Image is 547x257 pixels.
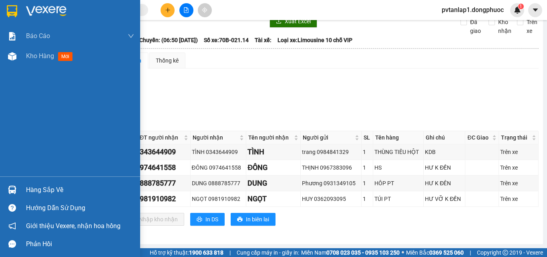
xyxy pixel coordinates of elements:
div: HƯ K ĐỀN [425,163,464,172]
span: Kho hàng [26,52,54,60]
div: HÔP PT [374,179,422,188]
button: aim [198,3,212,17]
td: NGỌT [246,191,301,207]
span: | [229,248,231,257]
span: caret-down [532,6,539,14]
td: ĐÔNG [246,160,301,176]
span: ----------------------------------------- [22,43,98,50]
span: down [128,33,134,39]
span: Hỗ trợ kỹ thuật: [150,248,223,257]
div: NGỌT [247,193,299,204]
span: printer [237,217,243,223]
span: message [8,240,16,248]
span: mới [58,52,72,61]
div: Phương 0931349105 [302,179,360,188]
div: 1 [363,148,372,156]
div: 1 [363,179,372,188]
div: THÙNG TIÊU HỘT [374,148,422,156]
div: 1 [363,163,372,172]
div: 0343644909 [136,146,189,158]
span: Xuất Excel [285,17,311,26]
img: warehouse-icon [8,52,16,61]
div: HƯ K ĐÊN [425,179,464,188]
div: 0974641558 [136,162,189,173]
span: Kho nhận [495,18,515,35]
div: 0888785777 [136,178,189,189]
button: plus [161,3,175,17]
span: notification [8,222,16,230]
span: Giới thiệu Vexere, nhận hoa hồng [26,221,121,231]
span: plus [165,7,171,13]
span: | [470,248,471,257]
span: Hotline: 19001152 [63,36,98,40]
div: THỊNH 0967383096 [302,163,360,172]
div: Trên xe [500,163,537,172]
span: In DS [205,215,218,224]
span: 06:57:43 [DATE] [18,58,49,63]
span: Người gửi [303,133,353,142]
img: icon-new-feature [514,6,521,14]
span: 1 [519,4,522,9]
th: Ghi chú [424,131,465,144]
span: ĐC Giao [467,133,491,142]
span: aim [202,7,207,13]
span: Tài xế: [255,36,271,45]
span: Miền Bắc [406,248,464,257]
span: Trên xe [523,18,541,35]
strong: 1900 633 818 [189,249,223,256]
div: KDB [425,148,464,156]
span: Cung cấp máy in - giấy in: [237,248,299,257]
td: DUNG [246,176,301,191]
div: Trên xe [500,194,537,203]
div: Trên xe [500,179,537,188]
div: TÌNH [247,146,299,158]
span: Trạng thái [501,133,530,142]
span: In biên lai [246,215,269,224]
button: downloadNhập kho nhận [124,213,184,226]
div: Phản hồi [26,238,134,250]
th: SL [362,131,373,144]
div: 1 [363,194,372,203]
span: VPTL1410250001 [40,51,83,57]
div: HS [374,163,422,172]
span: ⚪️ [402,251,404,254]
button: printerIn DS [190,213,225,226]
span: Chuyến: (06:50 [DATE]) [139,36,198,45]
span: Người nhận [193,133,238,142]
strong: 0708 023 035 - 0935 103 250 [326,249,400,256]
td: 0888785777 [135,176,191,191]
div: DUNG 0888785777 [192,179,245,188]
span: question-circle [8,204,16,212]
sup: 1 [518,4,524,9]
span: In ngày: [2,58,49,63]
div: Hướng dẫn sử dụng [26,202,134,214]
div: TÚI PT [374,194,422,203]
strong: ĐỒNG PHƯỚC [63,4,110,11]
div: ĐÔNG [247,162,299,173]
span: download [276,18,282,25]
strong: 0369 525 060 [429,249,464,256]
span: Loại xe: Limousine 10 chỗ VIP [278,36,352,45]
span: Miền Nam [301,248,400,257]
td: 0981910982 [135,191,191,207]
th: Tên hàng [373,131,424,144]
span: file-add [183,7,189,13]
div: DUNG [247,178,299,189]
img: logo [3,5,38,40]
span: SĐT người nhận [137,133,182,142]
span: printer [197,217,202,223]
div: Trên xe [500,148,537,156]
span: Báo cáo [26,31,50,41]
td: 0343644909 [135,144,191,160]
span: [PERSON_NAME]: [2,52,83,57]
img: logo-vxr [7,5,17,17]
div: TÌNH 0343644909 [192,148,245,156]
div: Thống kê [156,56,179,65]
div: trang 0984841329 [302,148,360,156]
img: solution-icon [8,32,16,40]
span: 01 Võ Văn Truyện, KP.1, Phường 2 [63,24,110,34]
span: Số xe: 70B-021.14 [204,36,249,45]
button: caret-down [528,3,542,17]
div: Hàng sắp về [26,184,134,196]
div: NGỌT 0981910982 [192,194,245,203]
